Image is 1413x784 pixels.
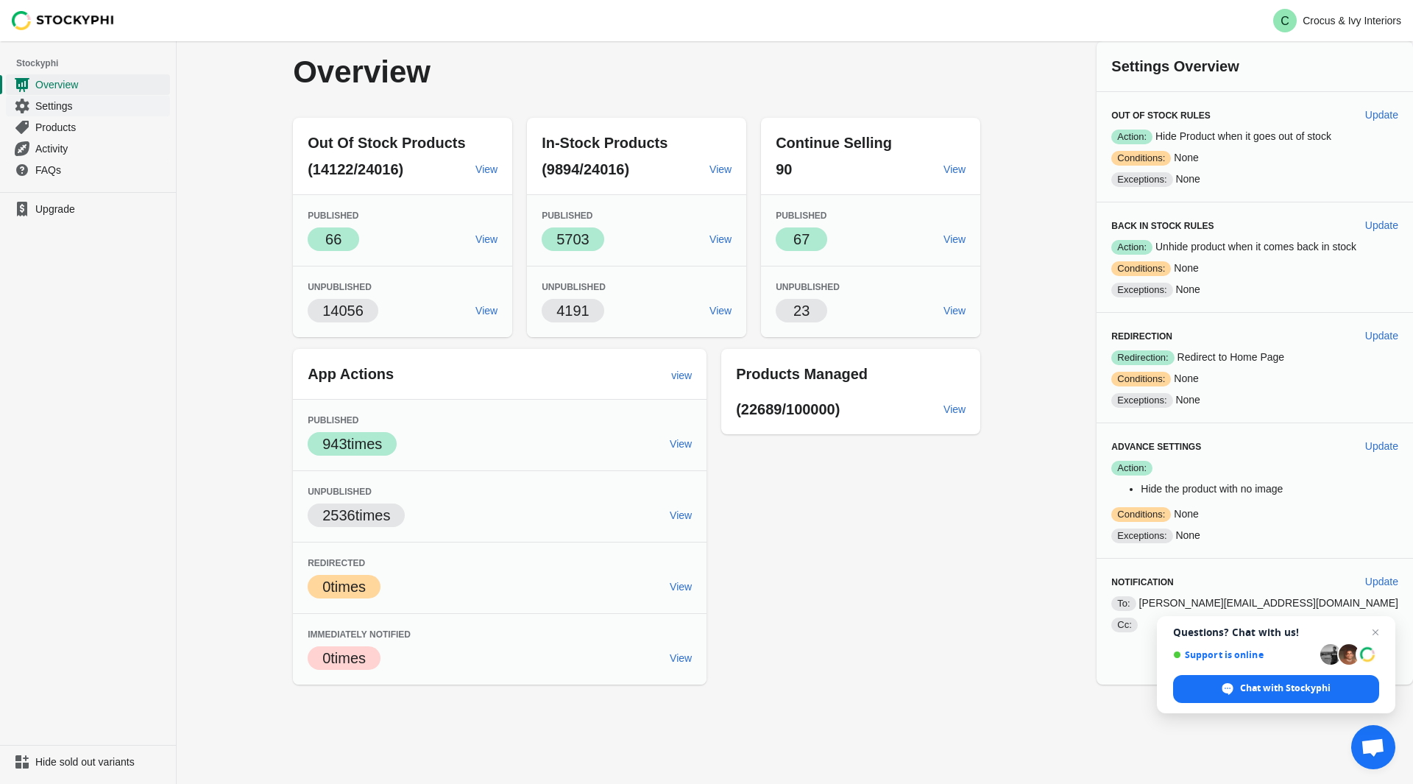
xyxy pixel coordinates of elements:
[670,438,692,450] span: View
[1111,240,1152,255] span: Action:
[308,366,394,382] span: App Actions
[938,396,971,423] a: View
[293,56,699,88] p: Overview
[1111,392,1398,408] p: None
[1173,675,1379,703] span: Chat with Stockyphi
[542,135,667,151] span: In-Stock Products
[542,161,629,177] span: (9894/24016)
[1111,58,1239,74] span: Settings Overview
[6,752,170,772] a: Hide sold out variants
[308,629,411,640] span: Immediately Notified
[322,303,364,319] span: 14056
[1111,331,1353,342] h3: Redirection
[1365,109,1398,121] span: Update
[704,226,737,252] a: View
[664,502,698,529] a: View
[671,370,692,381] span: view
[1111,441,1353,453] h3: Advance Settings
[709,233,732,245] span: View
[542,211,592,221] span: Published
[664,431,698,457] a: View
[1281,15,1289,27] text: C
[35,163,167,177] span: FAQs
[1111,596,1136,611] span: To:
[1111,350,1398,365] p: Redirect to Home Page
[308,135,465,151] span: Out Of Stock Products
[322,436,382,452] span: 943 times
[35,120,167,135] span: Products
[308,161,403,177] span: (14122/24016)
[704,297,737,324] a: View
[665,362,698,389] a: view
[308,487,372,497] span: Unpublished
[1111,282,1398,297] p: None
[776,211,826,221] span: Published
[475,233,497,245] span: View
[1240,682,1331,695] span: Chat with Stockyphi
[943,403,966,415] span: View
[943,163,966,175] span: View
[736,401,840,417] span: (22689/100000)
[16,56,176,71] span: Stockyphi
[776,161,792,177] span: 90
[1111,528,1398,543] p: None
[938,226,971,252] a: View
[1365,440,1398,452] span: Update
[1111,129,1398,144] p: Hide Product when it goes out of stock
[322,507,390,523] span: 2536 times
[308,558,365,568] span: Redirected
[556,231,589,247] span: 5703
[1359,568,1404,595] button: Update
[1111,461,1152,476] span: Action:
[1111,506,1398,522] p: None
[1267,6,1407,35] button: Avatar with initials CCrocus & Ivy Interiors
[6,199,170,219] a: Upgrade
[1173,626,1379,638] span: Questions? Chat with us!
[556,300,589,321] p: 4191
[1111,618,1138,632] span: Cc:
[475,305,497,317] span: View
[1111,372,1171,386] span: Conditions:
[325,231,341,247] span: 66
[664,573,698,600] a: View
[709,305,732,317] span: View
[670,581,692,593] span: View
[938,156,971,183] a: View
[12,11,115,30] img: Stockyphi
[470,226,503,252] a: View
[776,282,840,292] span: Unpublished
[1111,596,1398,611] p: [PERSON_NAME][EMAIL_ADDRESS][DOMAIN_NAME]
[1111,529,1172,543] span: Exceptions:
[1359,212,1404,239] button: Update
[1111,172,1172,187] span: Exceptions:
[704,156,737,183] a: View
[1111,220,1353,232] h3: Back in Stock Rules
[943,233,966,245] span: View
[1365,219,1398,231] span: Update
[6,159,170,180] a: FAQs
[322,579,366,595] span: 0 times
[308,415,358,425] span: Published
[1141,481,1398,496] li: Hide the product with no image
[1111,151,1171,166] span: Conditions:
[35,141,167,156] span: Activity
[1173,649,1315,660] span: Support is online
[35,99,167,113] span: Settings
[736,366,868,382] span: Products Managed
[1111,371,1398,386] p: None
[1111,507,1171,522] span: Conditions:
[1111,261,1171,276] span: Conditions:
[664,645,698,671] a: View
[670,509,692,521] span: View
[1111,130,1152,144] span: Action:
[670,652,692,664] span: View
[1303,15,1401,27] p: Crocus & Ivy Interiors
[1365,330,1398,342] span: Update
[1111,150,1398,166] p: None
[1111,350,1174,365] span: Redirection:
[1111,239,1398,255] p: Unhide product when it comes back in stock
[322,650,366,666] span: 0 times
[6,74,170,95] a: Overview
[470,156,503,183] a: View
[1365,576,1398,587] span: Update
